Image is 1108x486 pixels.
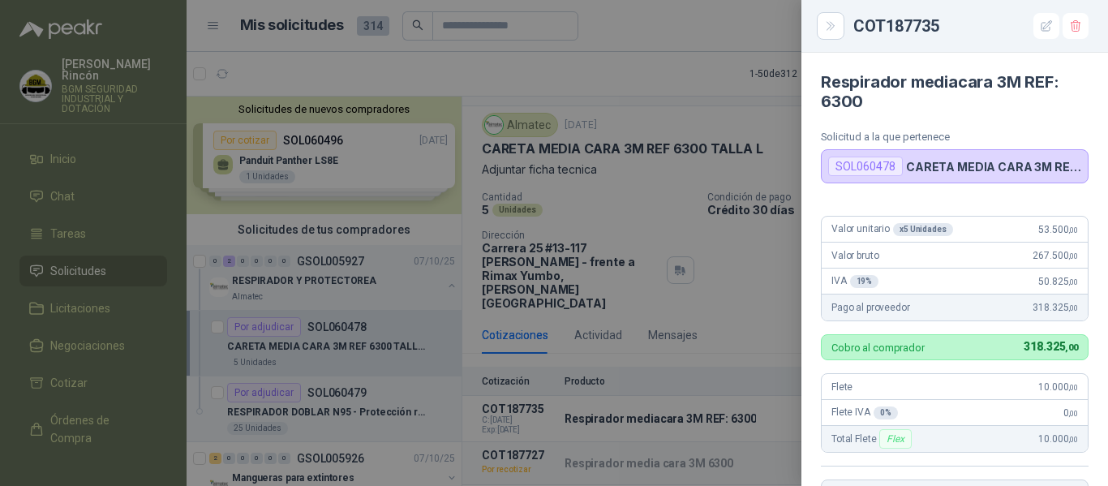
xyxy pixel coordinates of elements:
[1038,433,1078,445] span: 10.000
[853,13,1089,39] div: COT187735
[831,406,898,419] span: Flete IVA
[1038,276,1078,287] span: 50.825
[906,160,1081,174] p: CARETA MEDIA CARA 3M REF 6300 TALLA L
[1068,409,1078,418] span: ,00
[1068,383,1078,392] span: ,00
[850,275,879,288] div: 19 %
[831,429,915,449] span: Total Flete
[874,406,898,419] div: 0 %
[893,223,953,236] div: x 5 Unidades
[828,157,903,176] div: SOL060478
[831,302,910,313] span: Pago al proveedor
[879,429,911,449] div: Flex
[1038,224,1078,235] span: 53.500
[1063,407,1078,419] span: 0
[1068,277,1078,286] span: ,00
[1038,381,1078,393] span: 10.000
[821,16,840,36] button: Close
[831,223,953,236] span: Valor unitario
[831,275,878,288] span: IVA
[821,72,1089,111] h4: Respirador mediacara 3M REF: 6300
[831,381,852,393] span: Flete
[1068,303,1078,312] span: ,00
[1033,250,1078,261] span: 267.500
[1068,435,1078,444] span: ,00
[1033,302,1078,313] span: 318.325
[1068,252,1078,260] span: ,00
[1024,340,1078,353] span: 318.325
[1068,226,1078,234] span: ,00
[821,131,1089,143] p: Solicitud a la que pertenece
[831,250,878,261] span: Valor bruto
[831,342,925,353] p: Cobro al comprador
[1065,342,1078,353] span: ,00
